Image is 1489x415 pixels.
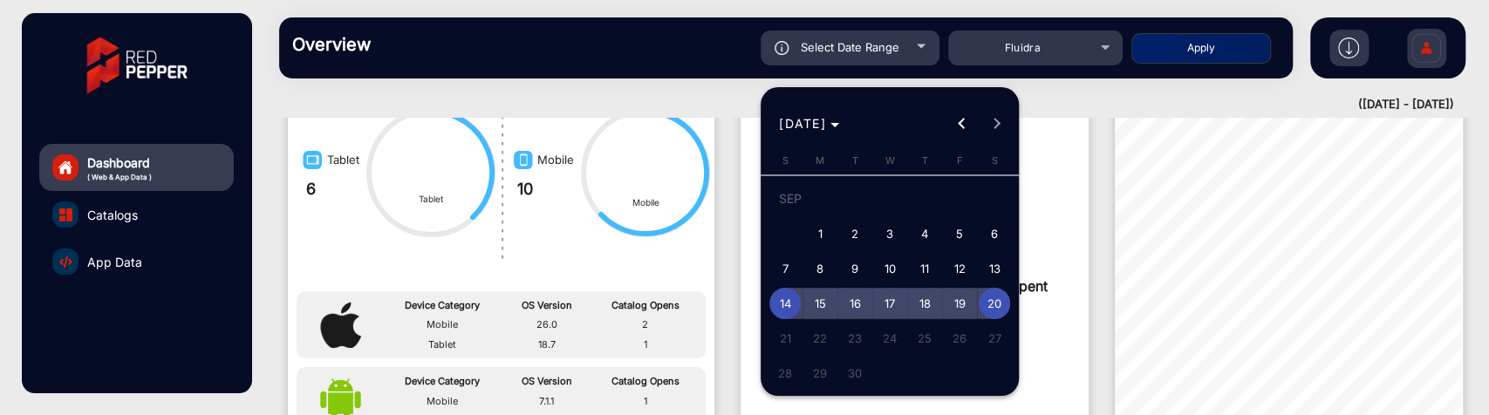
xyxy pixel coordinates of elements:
[944,218,975,249] span: 5
[944,253,975,284] span: 12
[909,288,940,319] span: 18
[772,108,846,139] button: Choose month and year
[779,116,826,131] span: [DATE]
[782,154,788,167] span: S
[816,154,824,167] span: M
[909,323,940,354] span: 25
[979,288,1010,319] span: 20
[803,251,837,286] button: September 8, 2025
[837,321,872,356] button: September 23, 2025
[921,154,927,167] span: T
[837,286,872,321] button: September 16, 2025
[979,323,1010,354] span: 27
[977,216,1012,251] button: September 6, 2025
[839,323,871,354] span: 23
[768,321,803,356] button: September 21, 2025
[945,106,980,141] button: Previous month
[977,286,1012,321] button: September 20, 2025
[874,323,905,354] span: 24
[872,251,907,286] button: September 10, 2025
[909,218,940,249] span: 4
[803,321,837,356] button: September 22, 2025
[944,323,975,354] span: 26
[804,253,836,284] span: 8
[979,253,1010,284] span: 13
[839,218,871,249] span: 2
[768,181,1012,216] td: SEP
[803,356,837,391] button: September 29, 2025
[907,286,942,321] button: September 18, 2025
[769,288,801,319] span: 14
[804,218,836,249] span: 1
[874,253,905,284] span: 10
[885,154,894,167] span: W
[979,218,1010,249] span: 6
[977,321,1012,356] button: September 27, 2025
[907,216,942,251] button: September 4, 2025
[991,154,997,167] span: S
[851,154,857,167] span: T
[769,357,801,389] span: 28
[977,251,1012,286] button: September 13, 2025
[839,253,871,284] span: 9
[872,286,907,321] button: September 17, 2025
[837,356,872,391] button: September 30, 2025
[803,286,837,321] button: September 15, 2025
[839,357,871,389] span: 30
[874,288,905,319] span: 17
[768,251,803,286] button: September 7, 2025
[837,251,872,286] button: September 9, 2025
[839,288,871,319] span: 16
[804,357,836,389] span: 29
[804,288,836,319] span: 15
[907,251,942,286] button: September 11, 2025
[803,216,837,251] button: September 1, 2025
[804,323,836,354] span: 22
[909,253,940,284] span: 11
[837,216,872,251] button: September 2, 2025
[874,218,905,249] span: 3
[956,154,962,167] span: F
[872,321,907,356] button: September 24, 2025
[942,321,977,356] button: September 26, 2025
[942,251,977,286] button: September 12, 2025
[907,321,942,356] button: September 25, 2025
[768,286,803,321] button: September 14, 2025
[942,286,977,321] button: September 19, 2025
[942,216,977,251] button: September 5, 2025
[768,356,803,391] button: September 28, 2025
[769,323,801,354] span: 21
[944,288,975,319] span: 19
[769,253,801,284] span: 7
[872,216,907,251] button: September 3, 2025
